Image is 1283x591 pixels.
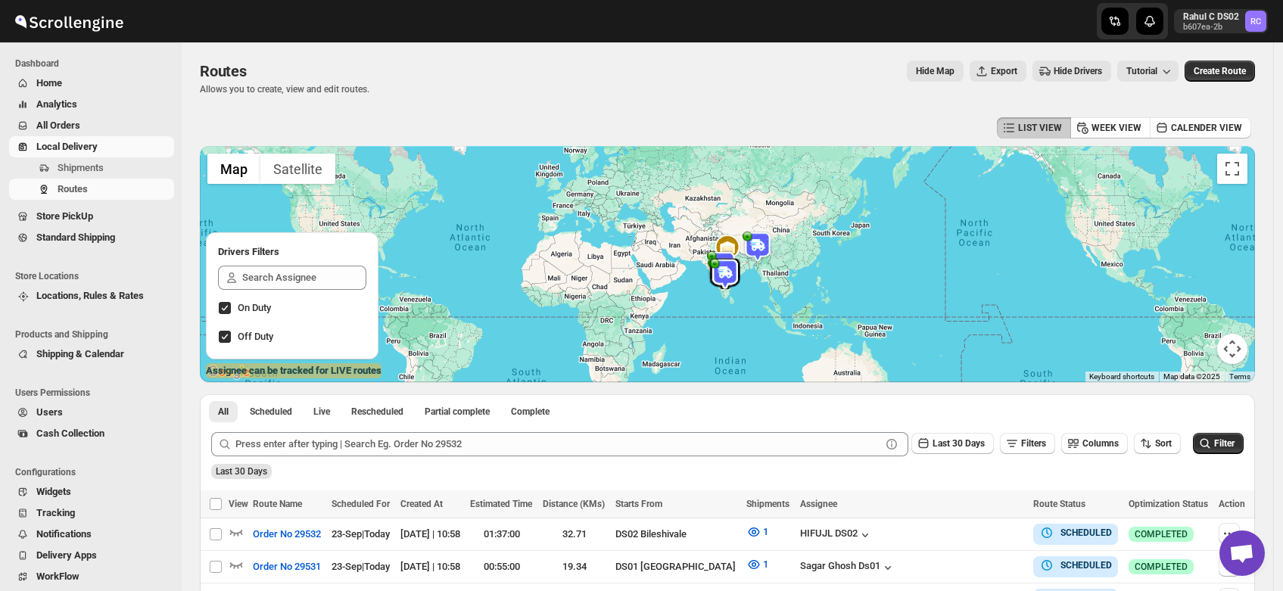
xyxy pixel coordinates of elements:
span: Dashboard [15,58,174,70]
span: Local Delivery [36,141,98,152]
button: WEEK VIEW [1070,117,1151,138]
button: Map camera controls [1217,334,1247,364]
div: DS01 [GEOGRAPHIC_DATA] [615,559,738,574]
span: Shipping & Calendar [36,348,124,359]
button: Tutorial [1117,61,1179,82]
span: Hide Map [916,65,954,77]
span: 23-Sep | Today [332,528,390,540]
span: Home [36,77,62,89]
p: Rahul C DS02 [1183,11,1239,23]
button: Routes [9,179,174,200]
button: SCHEDULED [1039,558,1112,573]
button: Filter [1193,433,1244,454]
span: Map data ©2025 [1163,372,1220,381]
span: Tutorial [1126,66,1157,76]
span: LIST VIEW [1018,122,1062,134]
span: Standard Shipping [36,232,115,243]
button: Sagar Ghosh Ds01 [800,560,895,575]
span: Create Route [1194,65,1246,77]
span: Last 30 Days [933,438,985,449]
a: Terms (opens in new tab) [1229,372,1250,381]
span: Shipments [746,499,789,509]
span: Widgets [36,486,71,497]
span: Hide Drivers [1054,65,1102,77]
span: Users [36,406,63,418]
span: All Orders [36,120,80,131]
button: Keyboard shortcuts [1089,372,1154,382]
span: Routes [200,62,247,80]
div: DS02 Bileshivale [615,527,738,542]
span: Optimization Status [1129,499,1208,509]
input: Search Assignee [242,266,366,290]
button: 1 [737,552,777,577]
span: All [218,406,229,418]
button: Map action label [907,61,964,82]
p: b607ea-2b [1183,23,1239,32]
span: Sort [1155,438,1172,449]
span: Store PickUp [36,210,93,222]
button: Cash Collection [9,423,174,444]
span: Scheduled For [332,499,390,509]
button: Show street map [207,154,260,184]
button: HIFUJL DS02 [800,527,873,543]
span: Delivery Apps [36,549,97,561]
span: Created At [400,499,443,509]
span: Analytics [36,98,77,110]
div: 19.34 [543,559,606,574]
img: ScrollEngine [12,2,126,40]
span: Partial complete [425,406,490,418]
b: SCHEDULED [1060,527,1112,538]
span: Routes [58,183,88,194]
span: Cash Collection [36,428,104,439]
button: Sort [1134,433,1181,454]
button: Tracking [9,502,174,524]
button: Shipments [9,157,174,179]
b: SCHEDULED [1060,560,1112,571]
button: All Orders [9,115,174,136]
button: Hide Drivers [1032,61,1111,82]
button: Users [9,402,174,423]
button: CALENDER VIEW [1150,117,1251,138]
span: WorkFlow [36,571,79,582]
button: Columns [1061,433,1128,454]
span: Tracking [36,507,75,518]
button: Home [9,73,174,94]
p: Allows you to create, view and edit routes. [200,83,369,95]
button: Widgets [9,481,174,502]
span: Starts From [615,499,662,509]
span: 1 [763,526,768,537]
span: Shipments [58,162,104,173]
span: Filter [1214,438,1235,449]
button: Order No 29531 [244,555,330,579]
span: Notifications [36,528,92,540]
span: 23-Sep | Today [332,561,390,572]
span: Scheduled [250,406,292,418]
button: Shipping & Calendar [9,344,174,365]
span: View [229,499,248,509]
div: [DATE] | 10:58 [400,559,462,574]
button: All routes [209,401,238,422]
span: Complete [511,406,550,418]
span: 1 [763,558,768,570]
label: Assignee can be tracked for LIVE routes [206,363,381,378]
span: Last 30 Days [216,466,267,477]
button: Export [970,61,1026,82]
button: Toggle fullscreen view [1217,154,1247,184]
button: Show satellite imagery [260,154,335,184]
div: [DATE] | 10:58 [400,527,462,542]
div: 01:37:00 [470,527,534,542]
span: Filters [1021,438,1046,449]
button: LIST VIEW [997,117,1071,138]
span: Order No 29531 [253,559,321,574]
span: Live [313,406,330,418]
span: Configurations [15,466,174,478]
span: Columns [1082,438,1119,449]
span: Order No 29532 [253,527,321,542]
span: Action [1219,499,1245,509]
button: 1 [737,520,777,544]
span: Users Permissions [15,387,174,399]
button: User menu [1174,9,1268,33]
button: Create Route [1185,61,1255,82]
